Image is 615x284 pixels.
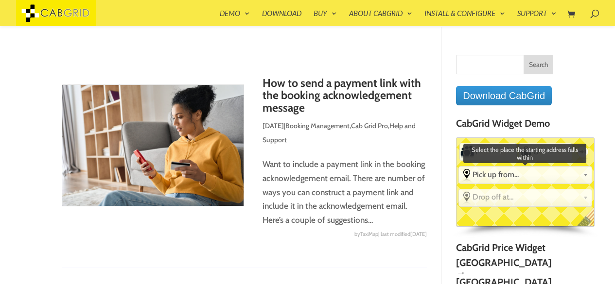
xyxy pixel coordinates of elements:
span: [DATE] [263,121,284,130]
a: Install & Configure [424,10,505,26]
label: One-way [575,141,591,163]
h4: CabGrid Price Widget [456,242,553,258]
a: CabGrid Taxi Plugin [16,7,96,17]
input: Search [524,55,554,74]
span: Pick up from... [473,170,579,179]
a: How to send a payment link with the booking acknowledgement message [263,76,421,115]
input: Number of Suitcases [532,144,558,159]
h4: CabGrid Widget Demo [456,118,553,134]
a: Booking Management [285,121,350,130]
a: Demo [220,10,250,26]
label: Number of Passengers [460,144,474,160]
span: Drop off at... [473,192,579,201]
span: English [575,207,605,238]
p: Want to include a payment link in the booking acknowledgement email. There are number of ways you... [62,157,427,228]
a: Buy [314,10,337,26]
p: | , , [62,119,427,154]
a: Help and Support [263,121,416,144]
a: Cab Grid Pro [351,121,388,130]
div: Select the place the destination address is within [459,189,592,205]
div: by | last modified [62,227,427,241]
a: Support [517,10,557,26]
input: Number of Passengers [474,144,502,159]
label: Number of Suitcases [520,144,533,160]
a: Download [262,10,301,26]
div: Select the place the starting address falls within [459,167,592,182]
a: About CabGrid [349,10,412,26]
span: [DATE] [410,231,427,237]
a: Download CabGrid [456,86,552,105]
span: TaxiMap [360,227,378,241]
img: How to send a payment link with the booking acknowledgement message [62,84,245,206]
